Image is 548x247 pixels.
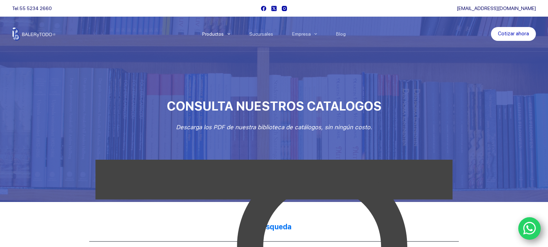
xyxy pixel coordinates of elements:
[518,217,541,240] a: WhatsApp
[271,6,277,11] a: X (Twitter)
[19,6,52,11] a: 55 5234 2660
[282,6,287,11] a: Instagram
[12,27,55,41] img: Balerytodo
[491,27,536,41] a: Cotizar ahora
[457,6,536,11] a: [EMAIL_ADDRESS][DOMAIN_NAME]
[193,17,355,51] nav: Menu Principal
[261,6,266,11] a: Facebook
[12,6,52,11] span: Tel.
